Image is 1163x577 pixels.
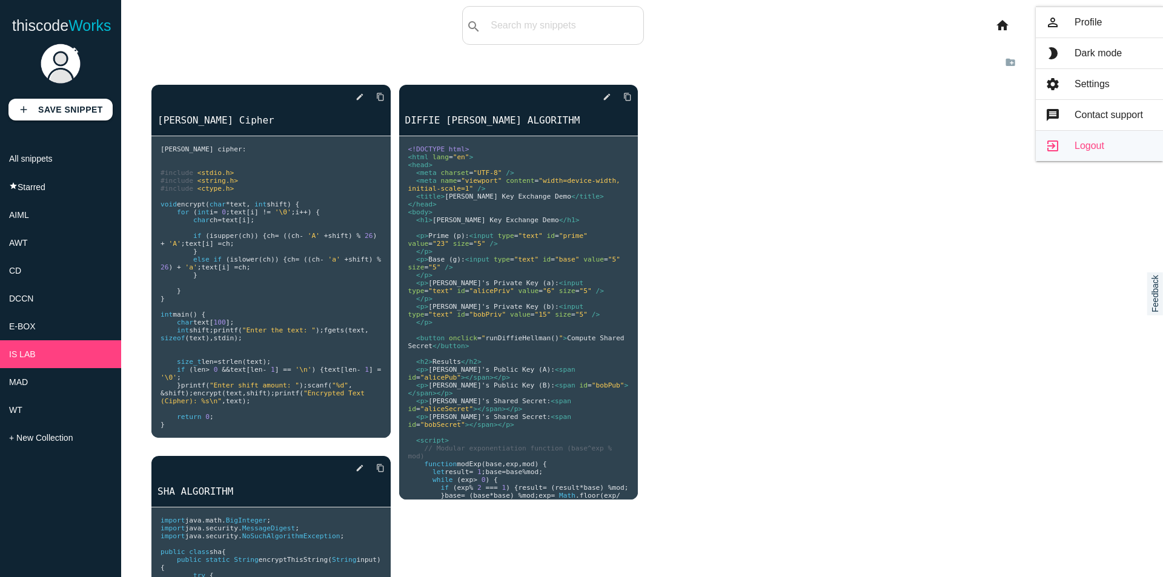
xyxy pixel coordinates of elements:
span: text [193,318,210,326]
span: ) [348,232,353,240]
span: ch [291,232,299,240]
a: edit [346,86,364,108]
a: messageContact support [1036,100,1163,130]
span: char [177,318,193,326]
span: "base" [555,256,579,263]
span: = [514,232,519,240]
span: MAD [9,377,28,387]
i: content_copy [376,86,385,108]
span: int [161,311,173,318]
a: brightness_2Dark mode [1036,38,1163,68]
i: add [18,99,29,120]
span: ch [210,216,217,224]
span: </button> [432,342,469,350]
span: { [295,200,299,208]
span: 26 [161,263,168,271]
span: ( [238,232,242,240]
span: <input [559,279,583,287]
a: edit [346,457,364,479]
span: 'A' [169,240,181,248]
span: <input [465,256,489,263]
span: ( [189,366,193,374]
span: text [230,208,247,216]
span: ( [205,232,210,240]
span: 0 [222,208,226,216]
span: Base (g): [428,256,465,263]
span: = [469,169,474,177]
span: ch [238,263,246,271]
span: size_t [177,358,201,366]
span: > [563,334,568,342]
span: [ [210,318,214,326]
span: i [222,263,226,271]
span: size [453,240,469,248]
span: "text" [514,256,538,263]
span: 26 [365,232,373,240]
span: ch [242,232,250,240]
span: size [559,287,575,295]
span: /> [489,240,497,248]
span: sizeof [161,334,185,342]
button: search [463,7,485,44]
span: (( [303,256,311,263]
span: 'a' [185,263,197,271]
a: exit_to_appLogout [1036,131,1163,161]
span: type [494,256,510,263]
span: islower [230,256,259,263]
span: ; [291,208,296,216]
span: "width=device-width, initial-scale=1" [408,177,625,193]
img: user.png [39,42,82,85]
span: ( [205,200,210,208]
span: lang [432,153,449,161]
span: <meta [416,177,437,185]
span: </title> [571,193,604,200]
span: text [189,334,205,342]
span: value [408,240,429,248]
span: , [247,200,251,208]
span: <!DOCTYPE html> [408,145,469,153]
span: /> [596,287,604,295]
span: - [320,256,324,263]
span: "23" [432,240,449,248]
span: ; [230,240,234,248]
span: strlen [217,358,242,366]
span: int [254,200,267,208]
span: "text" [518,232,542,240]
a: Copy to Clipboard [366,457,385,479]
span: len [201,358,213,366]
i: edit [603,86,611,108]
span: = [424,263,428,271]
span: if [177,366,185,374]
span: ] [210,240,214,248]
span: } [177,287,181,295]
span: CD [9,266,21,275]
span: = [465,287,469,295]
a: Copy to Clipboard [366,86,385,108]
a: SHA ALGORITHM [151,484,391,498]
span: = [510,256,514,263]
span: content [506,177,534,185]
span: Compute Shared Secret [408,334,629,350]
span: i [250,208,254,216]
span: </p> [416,248,432,256]
span: ch [311,256,319,263]
span: size [555,311,571,318]
span: value [510,311,531,318]
span: 'A' [308,232,320,240]
span: onclick [449,334,477,342]
span: size [408,263,425,271]
span: value [518,287,538,295]
span: i [296,208,300,216]
span: + [161,240,165,248]
span: </p> [416,318,432,326]
span: = [217,216,222,224]
span: id [457,311,465,318]
span: ); [262,358,270,366]
span: i [205,240,210,248]
i: settings [1045,77,1060,91]
span: = [604,256,608,263]
i: search [466,7,481,46]
span: text [247,358,263,366]
span: ; [197,263,202,271]
span: "15" [534,311,551,318]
